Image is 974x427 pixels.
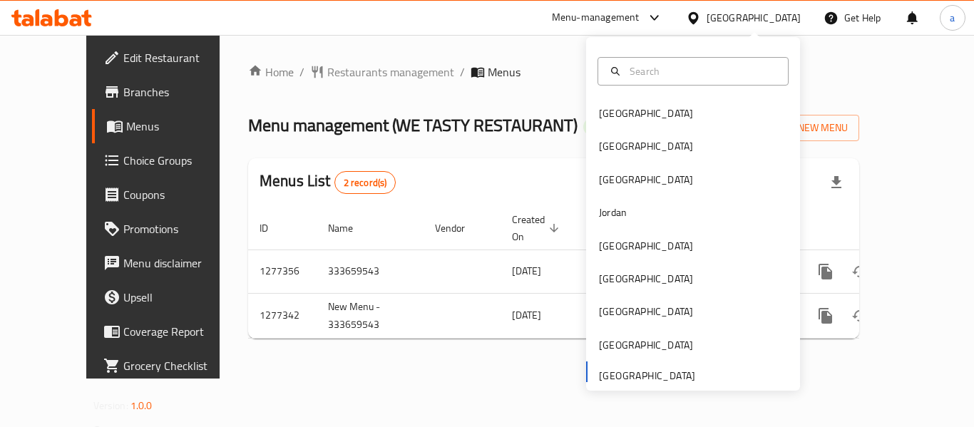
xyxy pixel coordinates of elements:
[248,63,294,81] a: Home
[599,337,693,353] div: [GEOGRAPHIC_DATA]
[583,118,616,135] div: Open
[819,165,853,200] div: Export file
[512,262,541,280] span: [DATE]
[488,63,521,81] span: Menus
[92,143,249,178] a: Choice Groups
[599,138,693,154] div: [GEOGRAPHIC_DATA]
[843,254,877,289] button: Change Status
[92,212,249,246] a: Promotions
[599,238,693,254] div: [GEOGRAPHIC_DATA]
[92,246,249,280] a: Menu disclaimer
[92,41,249,75] a: Edit Restaurant
[328,220,371,237] span: Name
[310,63,454,81] a: Restaurants management
[749,115,859,141] button: Add New Menu
[260,220,287,237] span: ID
[92,349,249,383] a: Grocery Checklist
[512,306,541,324] span: [DATE]
[583,120,616,133] span: Open
[123,49,237,66] span: Edit Restaurant
[123,152,237,169] span: Choice Groups
[92,314,249,349] a: Coverage Report
[130,396,153,415] span: 1.0.0
[327,63,454,81] span: Restaurants management
[599,106,693,121] div: [GEOGRAPHIC_DATA]
[248,63,859,81] nav: breadcrumb
[599,271,693,287] div: [GEOGRAPHIC_DATA]
[552,9,640,26] div: Menu-management
[460,63,465,81] li: /
[843,299,877,333] button: Change Status
[950,10,955,26] span: a
[299,63,304,81] li: /
[707,10,801,26] div: [GEOGRAPHIC_DATA]
[248,109,578,141] span: Menu management ( WE TASTY RESTAURANT )
[123,83,237,101] span: Branches
[760,119,848,137] span: Add New Menu
[92,109,249,143] a: Menus
[248,249,317,293] td: 1277356
[126,118,237,135] span: Menus
[123,186,237,203] span: Coupons
[248,293,317,338] td: 1277342
[92,75,249,109] a: Branches
[599,205,627,220] div: Jordan
[809,254,843,289] button: more
[512,211,563,245] span: Created On
[435,220,483,237] span: Vendor
[317,249,424,293] td: 333659543
[809,299,843,333] button: more
[624,63,779,79] input: Search
[123,220,237,237] span: Promotions
[92,178,249,212] a: Coupons
[335,176,396,190] span: 2 record(s)
[123,289,237,306] span: Upsell
[123,323,237,340] span: Coverage Report
[123,254,237,272] span: Menu disclaimer
[123,357,237,374] span: Grocery Checklist
[92,280,249,314] a: Upsell
[317,293,424,338] td: New Menu - 333659543
[599,172,693,187] div: [GEOGRAPHIC_DATA]
[260,170,396,194] h2: Menus List
[599,304,693,319] div: [GEOGRAPHIC_DATA]
[93,396,128,415] span: Version:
